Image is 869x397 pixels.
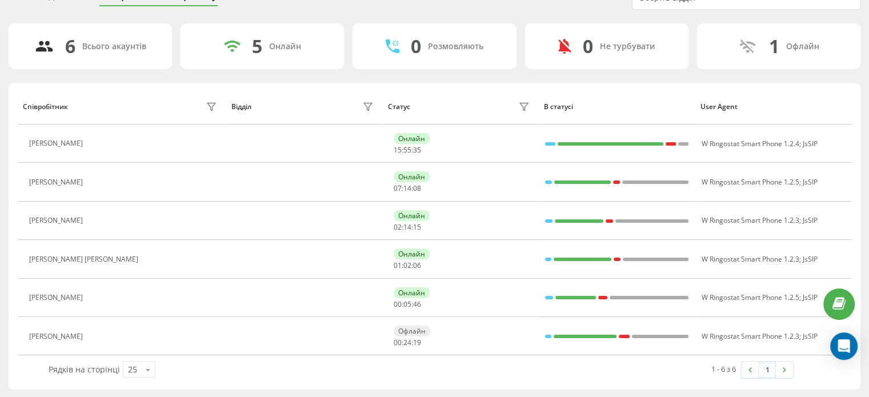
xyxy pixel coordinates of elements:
[394,260,402,270] span: 01
[786,42,819,51] div: Офлайн
[403,299,411,309] span: 05
[403,145,411,155] span: 55
[701,139,799,149] span: W Ringostat Smart Phone 1.2.4
[252,35,262,57] div: 5
[701,292,799,302] span: W Ringostat Smart Phone 1.2.5
[394,248,430,259] div: Онлайн
[394,339,421,347] div: : :
[394,326,430,336] div: Офлайн
[802,139,817,149] span: JsSIP
[29,255,141,263] div: [PERSON_NAME] [PERSON_NAME]
[29,294,86,302] div: [PERSON_NAME]
[802,177,817,187] span: JsSIP
[394,185,421,193] div: : :
[403,183,411,193] span: 14
[394,146,421,154] div: : :
[394,133,430,144] div: Онлайн
[394,183,402,193] span: 07
[701,254,799,264] span: W Ringostat Smart Phone 1.2.3
[394,171,430,182] div: Онлайн
[388,103,410,111] div: Статус
[394,262,421,270] div: : :
[269,42,301,51] div: Онлайн
[23,103,68,111] div: Співробітник
[711,363,736,375] div: 1 - 6 з 6
[428,42,483,51] div: Розмовляють
[394,145,402,155] span: 15
[802,292,817,302] span: JsSIP
[768,35,779,57] div: 1
[413,338,421,347] span: 19
[600,42,655,51] div: Не турбувати
[544,103,690,111] div: В статусі
[65,35,75,57] div: 6
[82,42,146,51] div: Всього акаунтів
[413,222,421,232] span: 15
[802,254,817,264] span: JsSIP
[403,260,411,270] span: 02
[29,332,86,340] div: [PERSON_NAME]
[394,223,421,231] div: : :
[403,222,411,232] span: 14
[128,364,137,375] div: 25
[231,103,251,111] div: Відділ
[413,183,421,193] span: 08
[700,103,846,111] div: User Agent
[830,332,858,360] div: Open Intercom Messenger
[394,299,402,309] span: 00
[394,287,430,298] div: Онлайн
[413,260,421,270] span: 06
[394,222,402,232] span: 02
[413,299,421,309] span: 46
[413,145,421,155] span: 35
[394,210,430,221] div: Онлайн
[29,216,86,224] div: [PERSON_NAME]
[583,35,593,57] div: 0
[701,331,799,341] span: W Ringostat Smart Phone 1.2.3
[411,35,421,57] div: 0
[701,177,799,187] span: W Ringostat Smart Phone 1.2.5
[759,362,776,378] a: 1
[49,364,120,375] span: Рядків на сторінці
[701,215,799,225] span: W Ringostat Smart Phone 1.2.3
[802,331,817,341] span: JsSIP
[394,300,421,308] div: : :
[394,338,402,347] span: 00
[403,338,411,347] span: 24
[802,215,817,225] span: JsSIP
[29,139,86,147] div: [PERSON_NAME]
[29,178,86,186] div: [PERSON_NAME]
